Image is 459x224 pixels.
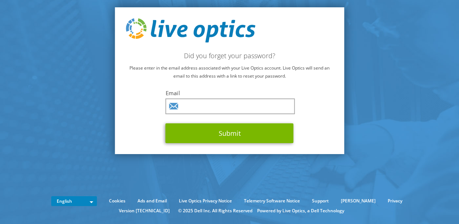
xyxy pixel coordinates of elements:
[126,64,334,80] p: Please enter in the email address associated with your Live Optics account. Live Optics will send...
[115,207,173,215] li: Version [TECHNICAL_ID]
[166,89,294,97] label: Email
[126,18,255,42] img: live_optics_svg.svg
[132,197,172,205] a: Ads and Email
[382,197,408,205] a: Privacy
[173,197,237,205] a: Live Optics Privacy Notice
[257,207,344,215] li: Powered by Live Optics, a Dell Technology
[126,52,334,60] h2: Did you forget your password?
[104,197,131,205] a: Cookies
[174,207,256,215] li: © 2025 Dell Inc. All Rights Reserved
[335,197,381,205] a: [PERSON_NAME]
[306,197,334,205] a: Support
[166,123,294,143] button: Submit
[238,197,305,205] a: Telemetry Software Notice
